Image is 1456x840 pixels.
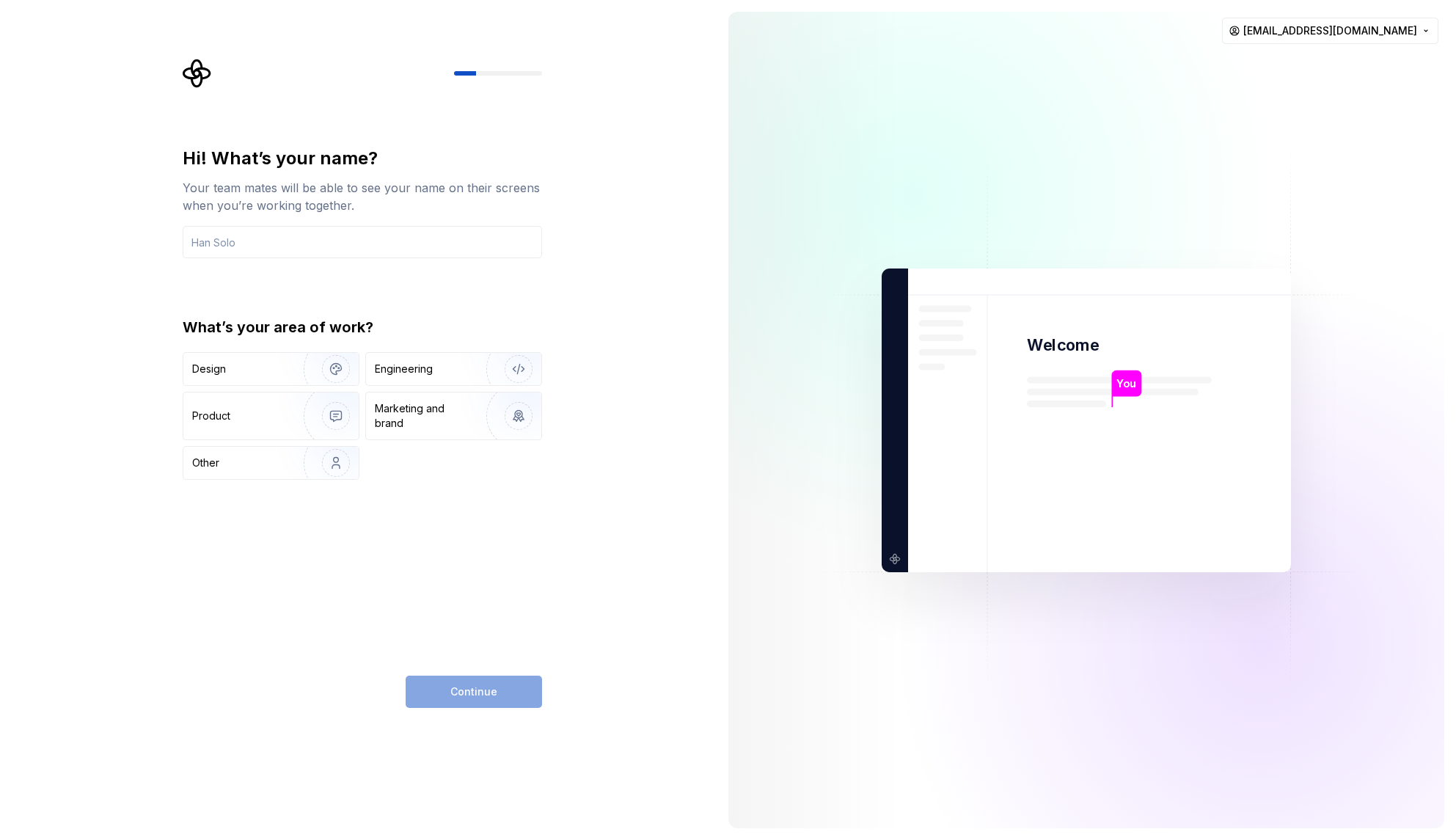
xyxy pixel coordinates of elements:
[192,456,219,470] div: Other
[192,362,226,376] div: Design
[192,409,230,423] div: Product
[183,317,542,337] div: What’s your area of work?
[375,401,474,431] div: Marketing and brand
[183,59,212,88] svg: Supernova Logo
[183,226,542,258] input: Han Solo
[1243,23,1417,38] span: [EMAIL_ADDRESS][DOMAIN_NAME]
[183,147,542,170] div: Hi! What’s your name?
[375,362,433,376] div: Engineering
[1116,375,1136,391] p: You
[1222,18,1438,44] button: [EMAIL_ADDRESS][DOMAIN_NAME]
[183,179,542,214] div: Your team mates will be able to see your name on their screens when you’re working together.
[1027,335,1099,356] p: Welcome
